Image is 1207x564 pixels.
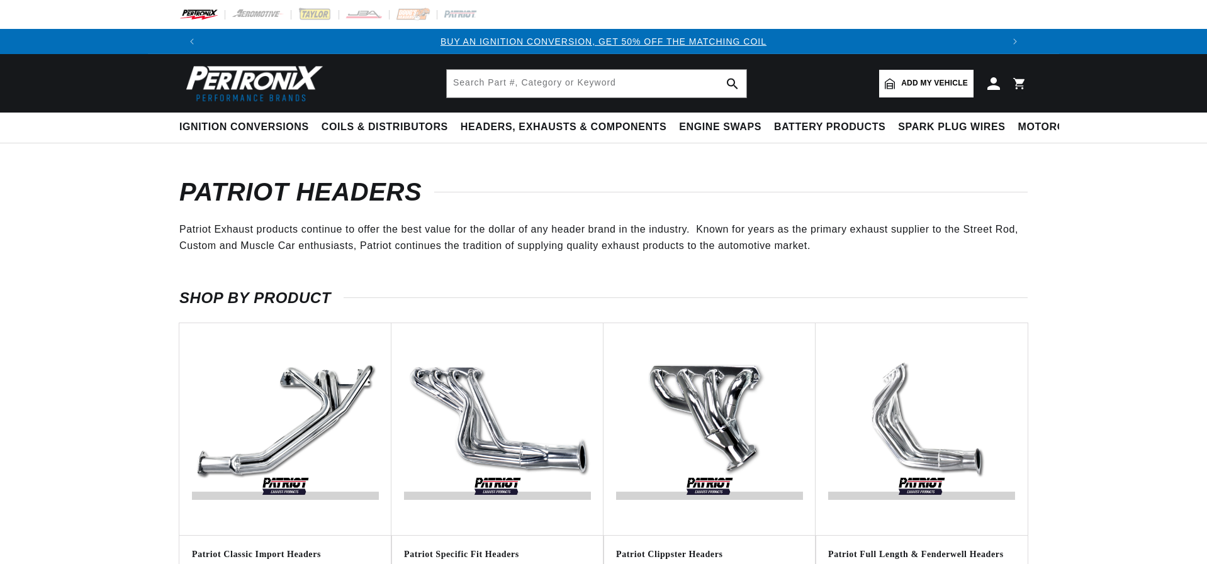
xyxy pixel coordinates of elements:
summary: Spark Plug Wires [892,113,1011,142]
summary: Headers, Exhausts & Components [454,113,673,142]
h3: Patriot Specific Fit Headers [404,548,591,561]
span: Ignition Conversions [179,121,309,134]
button: Translation missing: en.sections.announcements.next_announcement [1002,29,1028,54]
h3: Patriot Classic Import Headers [192,548,379,561]
div: 1 of 3 [205,35,1002,48]
span: Add my vehicle [901,77,968,89]
img: Pertronix [179,62,324,105]
span: Coils & Distributors [322,121,448,134]
h2: SHOP BY PRODUCT [179,292,1028,304]
img: Patriot-Fenderwell-111-v1590437195265.jpg [828,336,1015,523]
summary: Ignition Conversions [179,113,315,142]
span: Engine Swaps [679,121,761,134]
span: Headers, Exhausts & Components [461,121,666,134]
div: Announcement [205,35,1002,48]
span: Battery Products [774,121,885,134]
summary: Coils & Distributors [315,113,454,142]
summary: Engine Swaps [673,113,768,142]
h1: Patriot Headers [179,181,1028,202]
img: Patriot-Specific-Fit-Headers-v1588104112434.jpg [404,336,591,523]
summary: Motorcycle [1012,113,1099,142]
h3: Patriot Full Length & Fenderwell Headers [828,548,1015,561]
slideshow-component: Translation missing: en.sections.announcements.announcement_bar [148,29,1059,54]
input: Search Part #, Category or Keyword [447,70,746,97]
img: Patriot-Clippster-Headers-v1588104121313.jpg [616,336,803,523]
a: BUY AN IGNITION CONVERSION, GET 50% OFF THE MATCHING COIL [441,36,766,47]
span: Motorcycle [1018,121,1093,134]
summary: Battery Products [768,113,892,142]
p: Patriot Exhaust products continue to offer the best value for the dollar of any header brand in t... [179,221,1028,253]
span: Spark Plug Wires [898,121,1005,134]
img: Patriot-Classic-Import-Headers-v1588104940254.jpg [192,336,379,523]
a: Add my vehicle [879,70,974,97]
button: Translation missing: en.sections.announcements.previous_announcement [179,29,205,54]
h3: Patriot Clippster Headers [616,548,803,561]
button: search button [719,70,746,97]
